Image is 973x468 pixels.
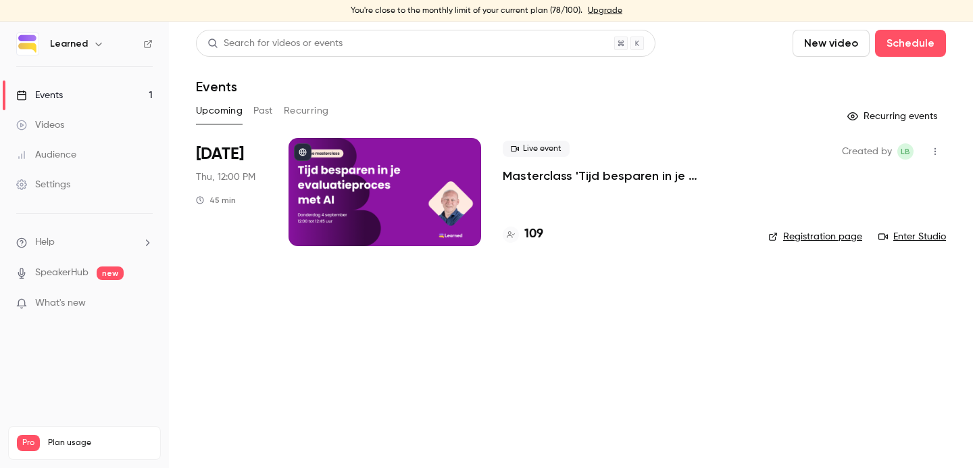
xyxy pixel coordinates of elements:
span: Lisanne Buisman [897,143,914,160]
span: new [97,266,124,280]
h4: 109 [524,225,543,243]
span: Thu, 12:00 PM [196,170,255,184]
div: Settings [16,178,70,191]
span: Plan usage [48,438,152,448]
h6: Learned [50,37,88,51]
span: Created by [842,143,892,160]
div: 45 min [196,195,236,206]
span: [DATE] [196,143,244,165]
button: Recurring [284,100,329,122]
a: 109 [503,225,543,243]
div: Events [16,89,63,102]
img: Learned [17,33,39,55]
div: Videos [16,118,64,132]
iframe: Noticeable Trigger [136,298,153,310]
a: SpeakerHub [35,266,89,280]
li: help-dropdown-opener [16,235,153,250]
div: Sep 4 Thu, 12:00 PM (Europe/Amsterdam) [196,138,267,246]
span: Help [35,235,55,250]
button: Upcoming [196,100,243,122]
button: New video [793,30,870,57]
span: LB [901,143,910,160]
span: Live event [503,141,570,157]
a: Registration page [768,230,862,243]
span: What's new [35,296,86,310]
button: Schedule [875,30,946,57]
a: Masterclass 'Tijd besparen in je evaluatieproces met AI' [503,168,747,184]
div: Audience [16,148,76,162]
a: Upgrade [588,5,622,16]
button: Past [253,100,273,122]
span: Pro [17,435,40,451]
h1: Events [196,78,237,95]
div: Search for videos or events [207,37,343,51]
button: Recurring events [841,106,946,127]
a: Enter Studio [878,230,946,243]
